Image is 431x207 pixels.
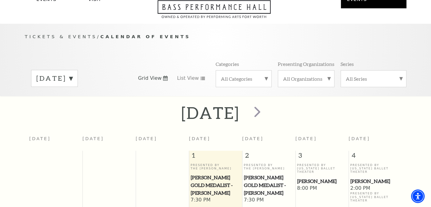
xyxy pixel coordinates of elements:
span: 1 [189,151,242,163]
button: next [245,102,268,124]
th: [DATE] [29,132,82,151]
label: All Series [346,75,401,82]
span: Calendar of Events [100,34,190,39]
span: 3 [296,151,349,163]
span: [DATE] [242,136,264,141]
span: 4 [349,151,402,163]
span: 2:00 PM [350,185,400,192]
span: [DATE] [295,136,317,141]
p: / [25,33,406,41]
p: Presented By The [PERSON_NAME] [244,163,294,170]
p: Presented By [US_STATE] Ballet Theater [350,163,400,174]
h2: [DATE] [181,103,239,123]
span: 8:00 PM [297,185,347,192]
div: Accessibility Menu [411,189,425,203]
label: All Categories [221,75,266,82]
p: Categories [216,61,239,67]
span: List View [177,75,199,82]
span: Tickets & Events [25,34,97,39]
span: [PERSON_NAME] Gold Medalist - [PERSON_NAME] [244,174,293,197]
label: All Organizations [283,75,329,82]
th: [DATE] [136,132,189,151]
span: 7:30 PM [244,197,294,204]
span: [PERSON_NAME] [297,177,347,185]
span: [PERSON_NAME] Gold Medalist - [PERSON_NAME] [191,174,240,197]
span: [PERSON_NAME] [350,177,400,185]
p: Series [341,61,354,67]
span: [DATE] [349,136,370,141]
label: [DATE] [36,74,73,83]
span: Grid View [138,75,162,82]
span: 7:30 PM [190,197,241,204]
p: Presented By The [PERSON_NAME] [190,163,241,170]
p: Presenting Organizations [278,61,334,67]
span: [DATE] [189,136,210,141]
p: Presented By [US_STATE] Ballet Theater [297,163,347,174]
p: Presented By [US_STATE] Ballet Theater [350,192,400,202]
span: 2 [242,151,295,163]
th: [DATE] [82,132,136,151]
